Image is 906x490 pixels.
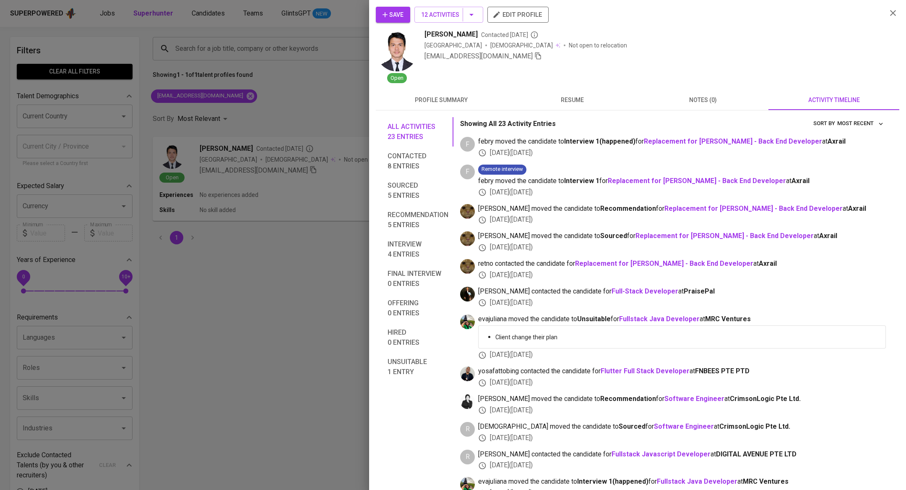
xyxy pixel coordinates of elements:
[478,176,886,186] span: febry moved the candidate to for at
[376,7,410,23] button: Save
[478,477,886,487] span: evajuliana moved the candidate to for at
[494,9,542,20] span: edit profile
[478,148,886,158] div: [DATE] ( [DATE] )
[460,231,475,246] img: ec6c0910-f960-4a00-a8f8-c5744e41279e.jpg
[657,477,737,485] a: Fullstack Java Developer
[388,357,448,377] span: Unsuitable 1 entry
[424,41,482,50] div: [GEOGRAPHIC_DATA]
[664,204,843,212] a: Replacement for [PERSON_NAME] - Back End Developer
[730,395,801,403] span: CrimsonLogic Pte Ltd.
[460,287,475,301] img: ridlo@glints.com
[478,259,886,269] span: retno contacted the candidate for at
[773,95,894,105] span: activity timeline
[575,259,753,267] a: Replacement for [PERSON_NAME] - Back End Developer
[421,10,476,20] span: 12 Activities
[478,350,886,360] div: [DATE] ( [DATE] )
[478,243,886,252] div: [DATE] ( [DATE] )
[478,204,886,214] span: [PERSON_NAME] moved the candidate to for at
[813,120,835,126] span: sort by
[564,137,635,145] b: Interview 1 ( happened )
[460,422,475,437] div: R
[577,315,611,323] b: Unsuitable
[388,269,448,289] span: Final interview 0 entries
[460,259,475,274] img: ec6c0910-f960-4a00-a8f8-c5744e41279e.jpg
[612,450,711,458] a: Fullstack Javascript Developer
[460,450,475,464] div: R
[478,287,886,296] span: [PERSON_NAME] contacted the candidate for at
[478,394,886,404] span: [PERSON_NAME] moved the candidate to for at
[654,422,714,430] a: Software Engineer
[601,367,690,375] a: Flutter Full Stack Developer
[388,210,448,230] span: Recommendation 5 entries
[664,395,724,403] a: Software Engineer
[460,137,475,152] div: F
[478,314,886,324] span: evajuliana moved the candidate to for at
[705,315,751,323] span: MRC Ventures
[619,315,700,323] a: Fullstack Java Developer
[460,204,475,219] img: ec6c0910-f960-4a00-a8f8-c5744e41279e.jpg
[388,122,448,142] span: All activities 23 entries
[478,461,886,470] div: [DATE] ( [DATE] )
[819,232,837,240] span: Axrail
[495,333,879,341] p: Client change their plan
[743,477,789,485] span: MRC Ventures
[512,95,633,105] span: resume
[600,204,656,212] b: Recommendation
[569,41,627,50] p: Not open to relocation
[608,177,786,185] a: Replacement for [PERSON_NAME] - Back End Developer
[487,11,549,18] a: edit profile
[478,188,886,197] div: [DATE] ( [DATE] )
[635,232,814,240] a: Replacement for [PERSON_NAME] - Back End Developer
[600,232,627,240] b: Sourced
[376,29,418,71] img: 9060b57bbd1684c1aa93243f72fe34a3.jpg
[387,74,407,82] span: Open
[759,259,777,267] span: Axrail
[481,31,539,39] span: Contacted [DATE]
[478,270,886,280] div: [DATE] ( [DATE] )
[478,367,886,376] span: yosafattobing contacted the candidate for at
[383,10,404,20] span: Save
[619,422,646,430] b: Sourced
[716,450,797,458] span: DIGITAL AVENUE PTE LTD
[837,119,884,128] span: Most Recent
[612,287,678,295] a: Full-Stack Developer
[460,394,475,409] img: medwi@glints.com
[381,95,502,105] span: profile summary
[643,95,763,105] span: notes (0)
[564,177,599,185] b: Interview 1
[487,7,549,23] button: edit profile
[478,165,526,173] span: Remote interview
[478,406,886,415] div: [DATE] ( [DATE] )
[388,298,448,318] span: Offering 0 entries
[835,117,886,130] button: sort by
[530,31,539,39] svg: By Batam recruiter
[684,287,715,295] span: PraisePal
[478,422,886,432] span: [DEMOGRAPHIC_DATA] moved the candidate to for at
[644,137,822,145] a: Replacement for [PERSON_NAME] - Back End Developer
[460,314,475,329] img: eva@glints.com
[478,215,886,225] div: [DATE] ( [DATE] )
[460,367,475,381] img: yosafat@glints.com
[478,378,886,388] div: [DATE] ( [DATE] )
[460,165,475,179] div: F
[388,239,448,259] span: Interview 4 entries
[478,298,886,308] div: [DATE] ( [DATE] )
[848,204,866,212] span: Axrail
[388,151,448,171] span: Contacted 8 entries
[478,137,886,147] span: febry moved the candidate to for at
[414,7,483,23] button: 12 Activities
[577,477,648,485] b: Interview 1 ( happened )
[478,433,886,443] div: [DATE] ( [DATE] )
[424,52,533,60] span: [EMAIL_ADDRESS][DOMAIN_NAME]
